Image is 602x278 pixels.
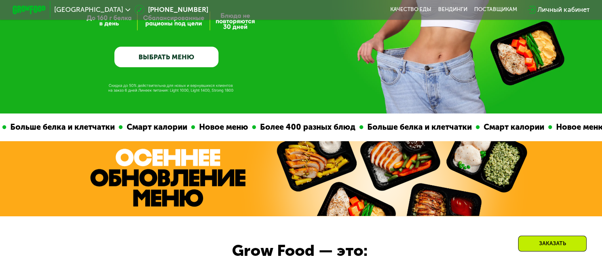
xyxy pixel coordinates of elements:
span: [GEOGRAPHIC_DATA] [54,6,123,13]
a: Качество еды [390,6,431,13]
a: ВЫБРАТЬ МЕНЮ [114,47,218,68]
div: Новое меню [195,121,252,133]
div: Больше белка и клетчатки [363,121,475,133]
div: Смарт калории [122,121,191,133]
div: Заказать [518,236,587,252]
div: Смарт калории [479,121,548,133]
a: Вендинги [438,6,467,13]
div: поставщикам [474,6,517,13]
a: [PHONE_NUMBER] [135,5,208,15]
div: Больше белка и клетчатки [6,121,118,133]
div: Личный кабинет [537,5,589,15]
div: Grow Food — это: [232,239,391,263]
div: Более 400 разных блюд [256,121,359,133]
